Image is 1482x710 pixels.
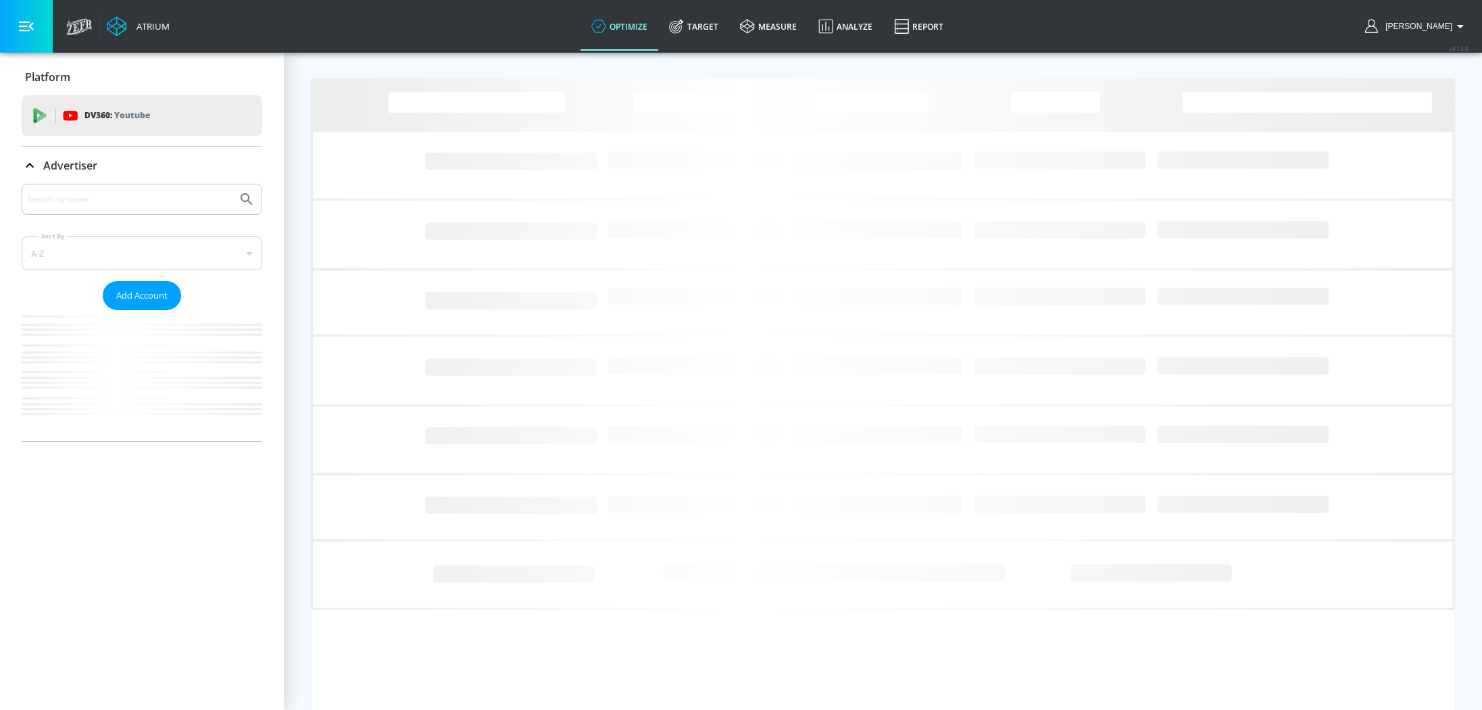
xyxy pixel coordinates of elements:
[22,236,262,270] div: A-Z
[27,191,232,208] input: Search by name
[114,108,150,122] p: Youtube
[39,232,68,240] label: Sort By
[883,2,954,51] a: Report
[84,108,150,123] p: DV360:
[1450,45,1468,52] span: v 4.19.0
[107,16,170,36] a: Atrium
[1365,18,1468,34] button: [PERSON_NAME]
[25,70,70,84] p: Platform
[22,58,262,96] div: Platform
[22,95,262,136] div: DV360: Youtube
[131,20,170,32] div: Atrium
[1380,22,1452,31] span: login as: stephanie.wolklin@zefr.com
[729,2,808,51] a: measure
[43,158,97,173] p: Advertiser
[22,310,262,441] nav: list of Advertiser
[116,288,168,303] span: Add Account
[658,2,729,51] a: Target
[103,281,181,310] button: Add Account
[581,2,658,51] a: optimize
[22,184,262,441] div: Advertiser
[808,2,883,51] a: Analyze
[22,147,262,184] div: Advertiser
